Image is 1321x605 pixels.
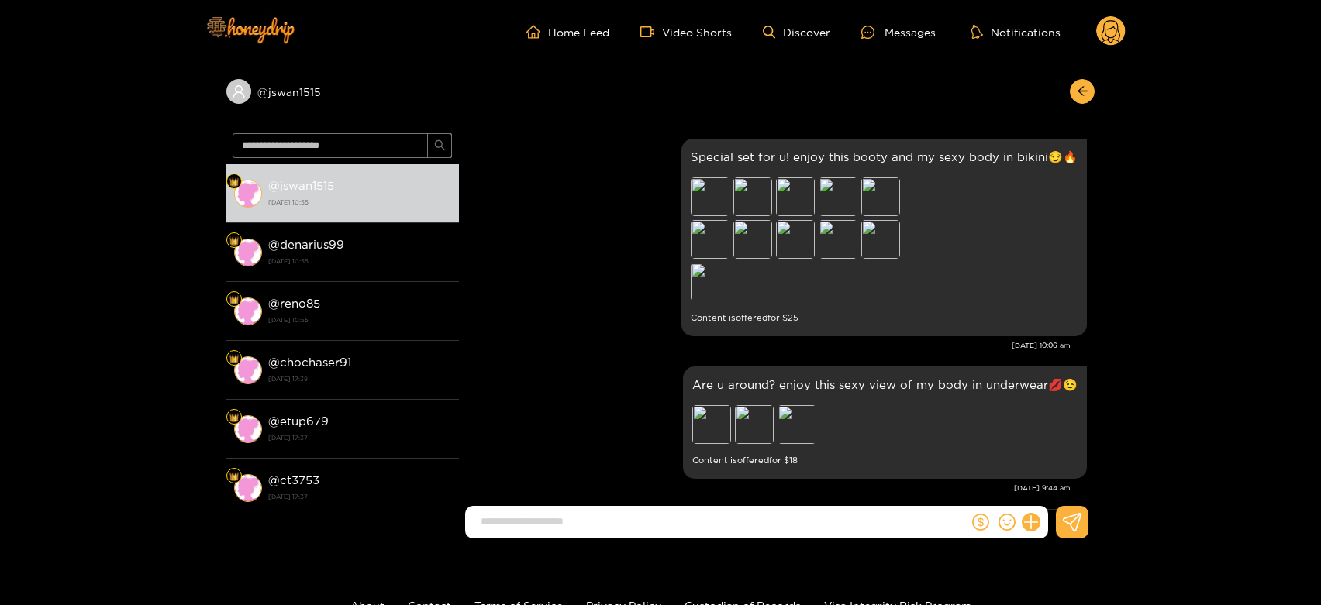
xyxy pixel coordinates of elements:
span: smile [999,514,1016,531]
img: conversation [234,180,262,208]
button: dollar [969,510,992,534]
a: Video Shorts [640,25,732,39]
strong: [DATE] 17:37 [268,490,451,504]
div: [DATE] 9:44 am [467,483,1071,493]
img: conversation [234,239,262,266]
img: conversation [234,415,262,443]
img: Fan Level [229,413,239,422]
button: Notifications [967,24,1065,40]
span: arrow-left [1077,85,1088,98]
p: Special set for u! enjoy this booty and my sexy body in bikini😏🔥 [691,148,1078,166]
a: Home Feed [526,25,609,39]
span: user [232,84,246,98]
img: Fan Level [229,472,239,481]
strong: [DATE] 10:55 [268,195,451,209]
img: conversation [234,474,262,502]
div: Aug. 20, 10:06 am [681,139,1087,336]
p: Are u around? enjoy this sexy view of my body in underwear💋😉 [692,376,1078,394]
img: Fan Level [229,177,239,187]
span: home [526,25,548,39]
strong: [DATE] 10:55 [268,313,451,327]
small: Content is offered for $ 18 [692,452,1078,469]
div: [DATE] 10:06 am [467,340,1071,351]
img: conversation [234,297,262,325]
img: Fan Level [229,236,239,246]
span: search [434,139,446,153]
strong: [DATE] 17:38 [268,372,451,386]
button: search [427,133,452,158]
span: video-camera [640,25,662,39]
span: dollar [972,514,989,531]
button: arrow-left [1070,79,1095,104]
strong: @ jswan1515 [268,179,334,192]
strong: @ chochaser91 [268,356,351,369]
strong: @ ct3753 [268,473,319,486]
img: Fan Level [229,354,239,363]
img: Fan Level [229,295,239,304]
small: Content is offered for $ 25 [691,309,1078,327]
strong: @ etup679 [268,414,329,428]
a: Discover [763,26,830,39]
img: conversation [234,356,262,384]
div: Aug. 21, 9:44 am [683,366,1087,479]
div: @jswan1515 [226,79,459,104]
strong: [DATE] 17:37 [268,431,451,445]
strong: @ reno85 [268,297,320,310]
div: Messages [861,23,936,41]
strong: [DATE] 10:55 [268,254,451,268]
strong: @ denarius99 [268,238,344,251]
